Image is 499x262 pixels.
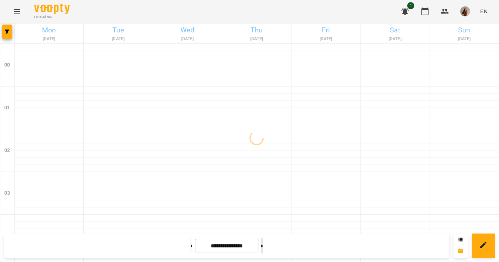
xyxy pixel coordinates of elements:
[4,189,10,197] h6: 03
[362,25,428,36] h6: Sat
[85,25,151,36] h6: Tue
[293,36,359,42] h6: [DATE]
[4,147,10,154] h6: 02
[431,36,498,42] h6: [DATE]
[85,36,151,42] h6: [DATE]
[16,36,82,42] h6: [DATE]
[16,25,82,36] h6: Mon
[34,4,70,14] img: Voopty Logo
[154,25,221,36] h6: Wed
[293,25,359,36] h6: Fri
[154,36,221,42] h6: [DATE]
[4,104,10,112] h6: 01
[480,7,488,15] span: EN
[223,36,290,42] h6: [DATE]
[4,61,10,69] h6: 00
[431,25,498,36] h6: Sun
[223,25,290,36] h6: Thu
[477,5,490,18] button: EN
[460,6,470,16] img: 3ce433daf340da6b7c5881d4c37f3cdb.png
[362,36,428,42] h6: [DATE]
[407,2,414,9] span: 1
[9,3,26,20] button: Menu
[34,15,70,19] span: For Business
